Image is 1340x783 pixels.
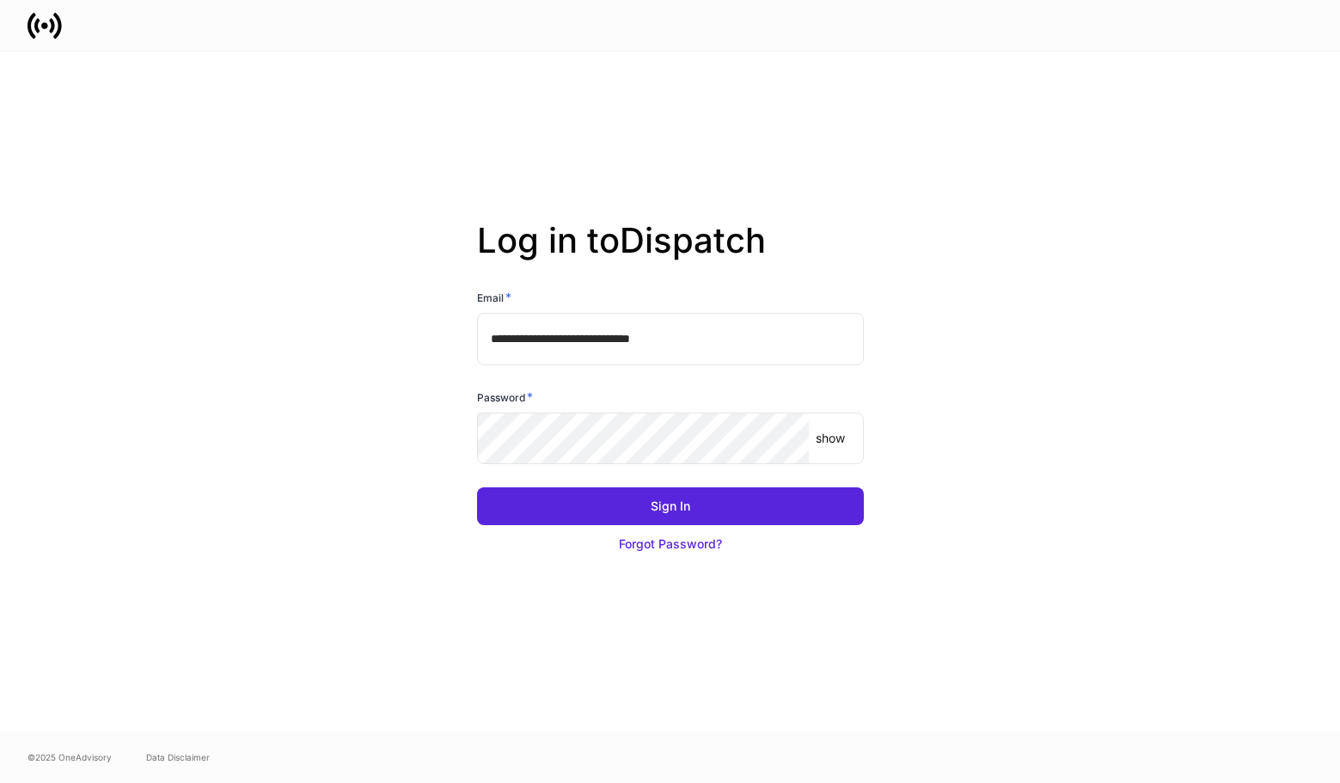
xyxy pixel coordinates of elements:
[477,525,864,563] button: Forgot Password?
[816,430,845,447] p: show
[477,220,864,289] h2: Log in to Dispatch
[477,487,864,525] button: Sign In
[477,289,511,306] h6: Email
[28,750,112,764] span: © 2025 OneAdvisory
[651,498,690,515] div: Sign In
[619,535,722,553] div: Forgot Password?
[477,388,533,406] h6: Password
[146,750,210,764] a: Data Disclaimer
